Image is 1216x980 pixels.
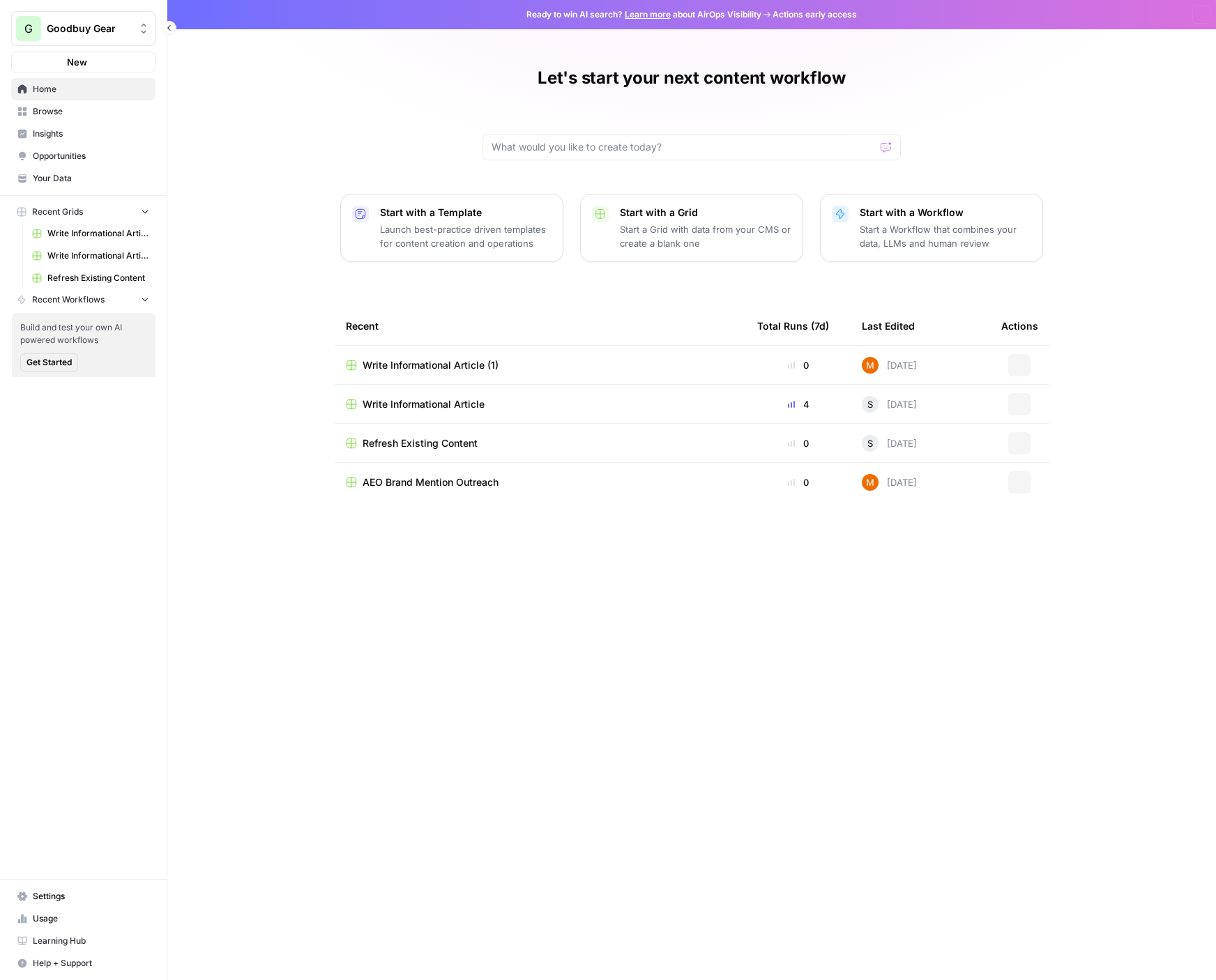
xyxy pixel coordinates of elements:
[620,222,791,250] p: Start a Grid with data from your CMS or create a blank one
[67,55,87,69] span: New
[47,272,149,284] span: Refresh Existing Content
[33,890,149,903] span: Settings
[11,78,155,100] a: Home
[363,397,485,411] span: Write Informational Article
[47,250,149,262] span: Write Informational Article
[11,52,155,72] button: New
[346,307,735,345] div: Recent
[757,475,839,489] div: 0
[47,227,149,240] span: Write Informational Article (1)
[11,11,155,46] button: Workspace: Goodbuy Gear
[757,397,839,411] div: 4
[11,885,155,908] a: Settings
[1001,307,1038,345] div: Actions
[757,307,829,345] div: Total Runs (7d)
[346,358,735,372] a: Write Informational Article (1)
[867,397,873,411] span: S
[11,167,155,190] a: Your Data
[11,201,155,222] button: Recent Grids
[867,436,873,450] span: S
[862,357,917,374] div: [DATE]
[24,20,33,37] span: G
[20,353,78,372] button: Get Started
[11,145,155,167] a: Opportunities
[526,8,761,21] span: Ready to win AI search? about AirOps Visibility
[820,194,1043,262] button: Start with a WorkflowStart a Workflow that combines your data, LLMs and human review
[26,267,155,289] a: Refresh Existing Content
[11,289,155,310] button: Recent Workflows
[346,397,735,411] a: Write Informational Article
[47,22,131,36] span: Goodbuy Gear
[757,436,839,450] div: 0
[11,908,155,930] a: Usage
[346,475,735,489] a: AEO Brand Mention Outreach
[860,222,1031,250] p: Start a Workflow that combines your data, LLMs and human review
[860,206,1031,220] p: Start with a Workflow
[380,206,552,220] p: Start with a Template
[580,194,803,262] button: Start with a GridStart a Grid with data from your CMS or create a blank one
[33,172,149,185] span: Your Data
[11,100,155,123] a: Browse
[26,222,155,245] a: Write Informational Article (1)
[340,194,563,262] button: Start with a TemplateLaunch best-practice driven templates for content creation and operations
[26,245,155,267] a: Write Informational Article
[26,356,72,369] span: Get Started
[32,293,105,306] span: Recent Workflows
[363,436,478,450] span: Refresh Existing Content
[380,222,552,250] p: Launch best-practice driven templates for content creation and operations
[346,436,735,450] a: Refresh Existing Content
[862,474,917,491] div: [DATE]
[32,206,83,218] span: Recent Grids
[862,396,917,413] div: [DATE]
[862,307,915,345] div: Last Edited
[33,128,149,140] span: Insights
[862,435,917,452] div: [DATE]
[773,8,857,21] span: Actions early access
[11,123,155,145] a: Insights
[862,474,879,491] img: 4suam345j4k4ehuf80j2ussc8x0k
[625,9,671,20] a: Learn more
[538,67,846,89] h1: Let's start your next content workflow
[11,952,155,974] button: Help + Support
[33,957,149,970] span: Help + Support
[20,321,147,346] span: Build and test your own AI powered workflows
[620,206,791,220] p: Start with a Grid
[33,83,149,95] span: Home
[363,475,499,489] span: AEO Brand Mention Outreach
[33,105,149,118] span: Browse
[757,358,839,372] div: 0
[862,357,879,374] img: 4suam345j4k4ehuf80j2ussc8x0k
[33,150,149,162] span: Opportunities
[33,912,149,925] span: Usage
[492,140,875,154] input: What would you like to create today?
[363,358,499,372] span: Write Informational Article (1)
[11,930,155,952] a: Learning Hub
[33,935,149,947] span: Learning Hub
